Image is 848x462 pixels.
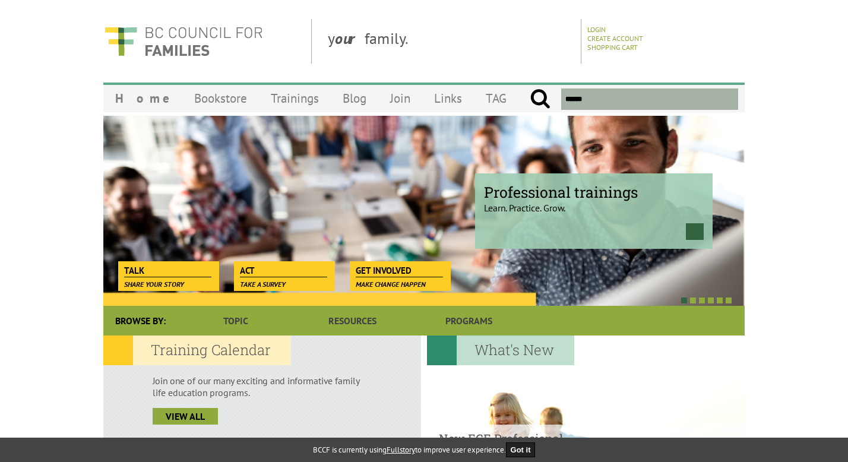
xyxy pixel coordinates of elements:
[103,306,178,336] div: Browse By:
[378,84,422,112] a: Join
[178,306,294,336] a: Topic
[103,19,264,64] img: BC Council for FAMILIES
[474,84,518,112] a: TAG
[530,88,550,110] input: Submit
[587,25,606,34] a: Login
[153,408,218,425] a: view all
[331,84,378,112] a: Blog
[356,264,443,277] span: Get Involved
[118,261,217,278] a: Talk Share your story
[439,431,616,461] h4: New ECE Professional Development Bursaries
[350,261,449,278] a: Get Involved Make change happen
[259,84,331,112] a: Trainings
[240,280,286,289] span: Take a survey
[484,192,704,214] p: Learn. Practice. Grow.
[427,336,574,365] h2: What's New
[335,29,365,48] strong: our
[124,280,184,289] span: Share your story
[240,264,327,277] span: Act
[124,264,211,277] span: Talk
[356,280,426,289] span: Make change happen
[484,182,704,202] span: Professional trainings
[387,445,415,455] a: Fullstory
[318,19,581,64] div: y family.
[422,84,474,112] a: Links
[182,84,259,112] a: Bookstore
[587,43,638,52] a: Shopping Cart
[506,442,536,457] button: Got it
[153,375,372,398] p: Join one of our many exciting and informative family life education programs.
[587,34,643,43] a: Create Account
[234,261,333,278] a: Act Take a survey
[411,306,527,336] a: Programs
[103,336,291,365] h2: Training Calendar
[103,84,182,112] a: Home
[294,306,410,336] a: Resources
